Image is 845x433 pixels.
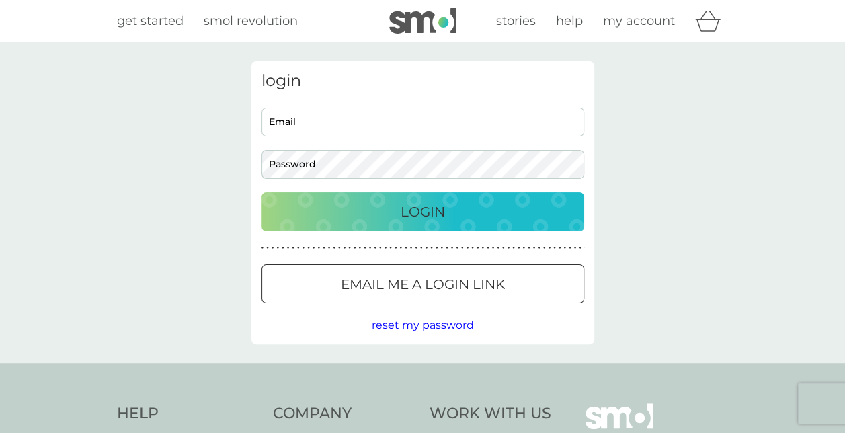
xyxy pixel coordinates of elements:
p: ● [538,245,540,251]
p: ● [354,245,356,251]
p: ● [358,245,361,251]
p: ● [579,245,581,251]
p: ● [456,245,458,251]
p: ● [467,245,469,251]
h4: Help [117,403,260,424]
h4: Work With Us [430,403,551,424]
p: ● [369,245,372,251]
p: ● [549,245,551,251]
p: ● [405,245,407,251]
p: ● [543,245,546,251]
p: ● [487,245,489,251]
span: help [556,13,583,28]
p: ● [518,245,520,251]
h3: login [261,71,584,91]
p: ● [508,245,510,251]
p: ● [430,245,433,251]
p: ● [317,245,320,251]
span: reset my password [372,319,474,331]
p: ● [287,245,290,251]
p: ● [497,245,499,251]
p: ● [574,245,577,251]
span: my account [603,13,675,28]
p: ● [420,245,423,251]
p: ● [385,245,387,251]
p: ● [426,245,428,251]
p: ● [471,245,474,251]
p: ● [379,245,382,251]
span: stories [496,13,536,28]
p: ● [533,245,536,251]
div: basket [695,7,729,34]
p: ● [389,245,392,251]
button: reset my password [372,317,474,334]
span: smol revolution [204,13,298,28]
a: smol revolution [204,11,298,31]
p: ● [461,245,464,251]
p: ● [569,245,571,251]
p: ● [553,245,556,251]
p: ● [266,245,269,251]
img: smol [389,8,456,34]
p: ● [563,245,566,251]
a: help [556,11,583,31]
p: Email me a login link [341,274,505,295]
p: Login [401,201,445,223]
p: ● [436,245,438,251]
p: ● [364,245,366,251]
p: ● [282,245,284,251]
p: ● [512,245,515,251]
p: ● [328,245,331,251]
p: ● [440,245,443,251]
p: ● [292,245,294,251]
a: stories [496,11,536,31]
a: my account [603,11,675,31]
h4: Company [273,403,416,424]
p: ● [559,245,561,251]
p: ● [338,245,341,251]
button: Login [261,192,584,231]
p: ● [451,245,454,251]
p: ● [395,245,397,251]
p: ● [272,245,274,251]
span: get started [117,13,184,28]
button: Email me a login link [261,264,584,303]
p: ● [297,245,300,251]
p: ● [492,245,495,251]
p: ● [333,245,335,251]
p: ● [528,245,530,251]
p: ● [344,245,346,251]
p: ● [481,245,484,251]
a: get started [117,11,184,31]
p: ● [374,245,376,251]
p: ● [313,245,315,251]
p: ● [348,245,351,251]
p: ● [261,245,264,251]
p: ● [502,245,505,251]
p: ● [415,245,417,251]
p: ● [307,245,310,251]
p: ● [522,245,525,251]
p: ● [303,245,305,251]
p: ● [276,245,279,251]
p: ● [323,245,325,251]
p: ● [399,245,402,251]
p: ● [410,245,413,251]
p: ● [477,245,479,251]
p: ● [446,245,448,251]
